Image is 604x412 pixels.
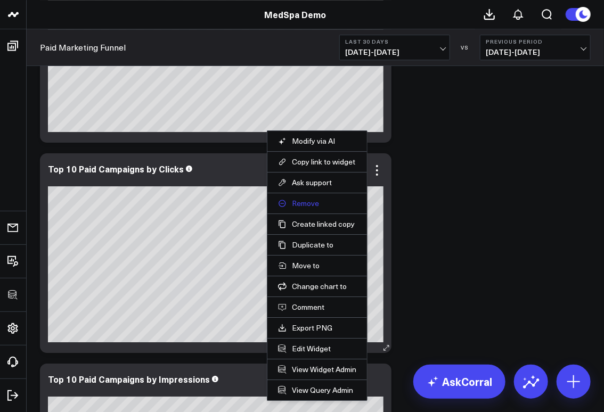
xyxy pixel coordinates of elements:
[48,373,210,385] div: Top 10 Paid Campaigns by Impressions
[278,385,356,395] a: View Query Admin
[278,219,356,229] button: Create linked copy
[278,323,356,333] a: Export PNG
[278,199,356,208] button: Remove
[345,48,444,56] span: [DATE] - [DATE]
[413,365,505,399] a: AskCorral
[278,178,356,187] button: Ask support
[265,9,327,20] a: MedSpa Demo
[345,38,444,45] b: Last 30 Days
[40,42,126,53] a: Paid Marketing Funnel
[278,157,356,167] button: Copy link to widget
[278,282,356,291] button: Change chart to
[278,302,356,312] button: Comment
[278,240,356,250] button: Duplicate to
[278,365,356,374] a: View Widget Admin
[486,38,585,45] b: Previous Period
[278,344,356,353] button: Edit Widget
[486,48,585,56] span: [DATE] - [DATE]
[278,261,356,270] button: Move to
[455,44,475,51] div: VS
[480,35,591,60] button: Previous Period[DATE]-[DATE]
[339,35,450,60] button: Last 30 Days[DATE]-[DATE]
[48,163,184,175] div: Top 10 Paid Campaigns by Clicks
[278,136,356,146] button: Modify via AI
